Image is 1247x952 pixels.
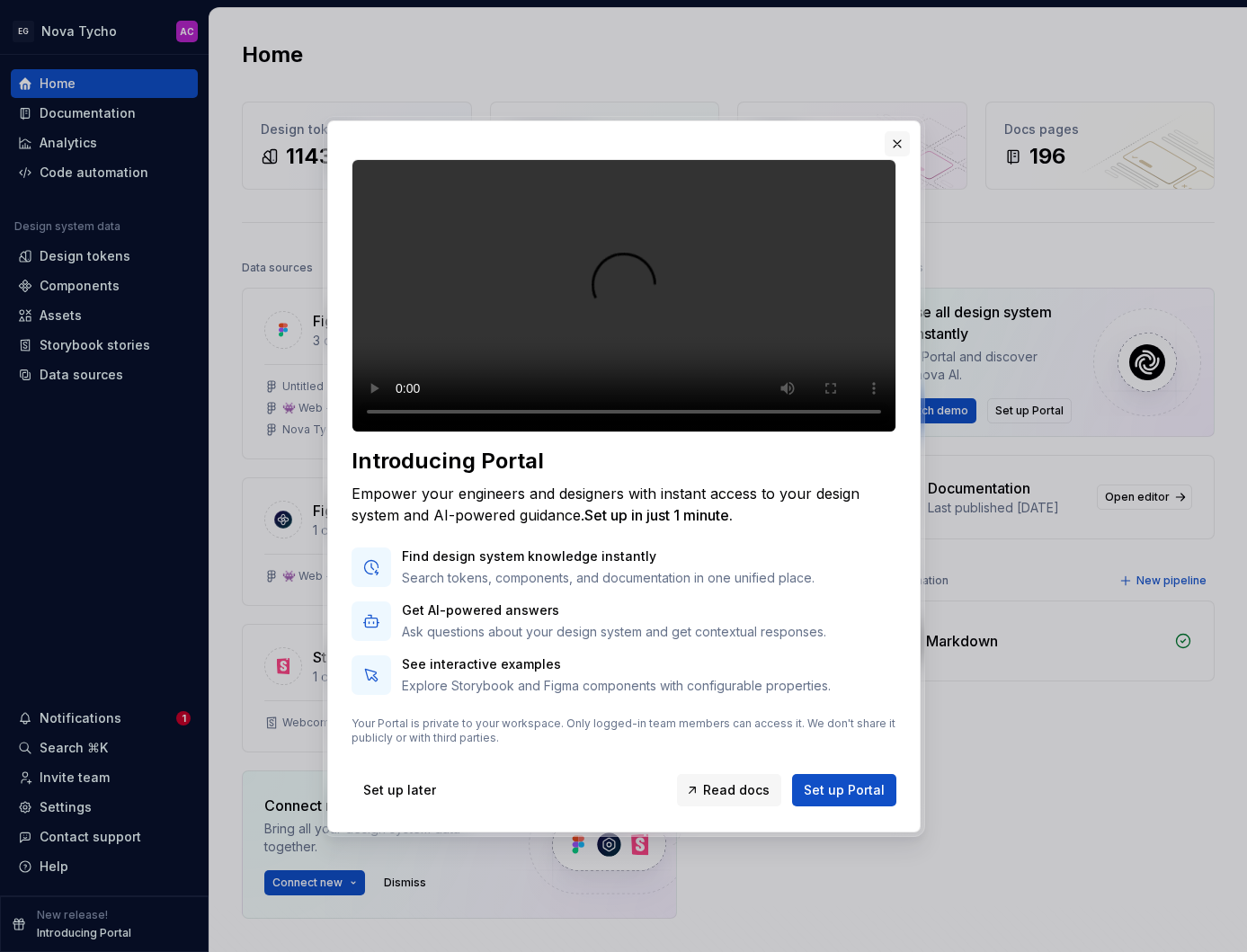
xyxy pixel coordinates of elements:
span: Set up later [363,781,436,799]
p: Your Portal is private to your workspace. Only logged-in team members can access it. We don't sha... [352,716,896,745]
div: Introducing Portal [352,447,896,476]
button: Set up Portal [792,774,896,806]
span: Set up Portal [804,781,885,799]
span: Set up in just 1 minute. [584,506,733,524]
p: Search tokens, components, and documentation in one unified place. [402,569,815,587]
div: Empower your engineers and designers with instant access to your design system and AI-powered gui... [352,483,896,526]
p: Explore Storybook and Figma components with configurable properties. [402,677,831,695]
p: Ask questions about your design system and get contextual responses. [402,623,826,641]
p: Get AI-powered answers [402,601,826,619]
a: Read docs [677,774,781,806]
p: See interactive examples [402,655,831,673]
button: Set up later [352,774,448,806]
span: Read docs [703,781,770,799]
p: Find design system knowledge instantly [402,547,815,565]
